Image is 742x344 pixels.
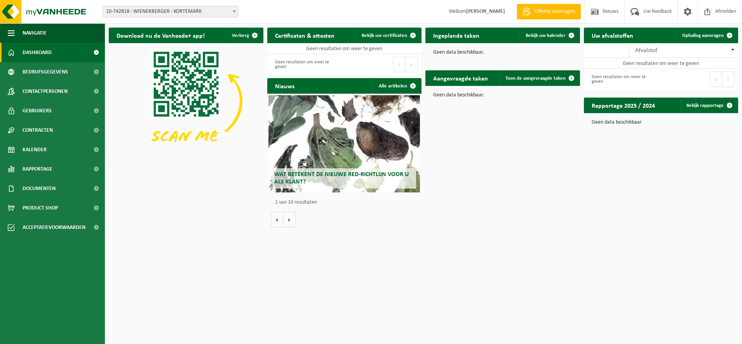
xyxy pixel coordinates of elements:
a: Bekijk uw kalender [519,28,579,43]
h2: Aangevraagde taken [425,70,496,86]
p: 1 van 10 resultaten [275,200,418,205]
span: 10-742818 - WIENERBERGER - KORTEMARK [103,6,239,17]
button: Previous [710,72,722,87]
h2: Uw afvalstoffen [584,28,641,43]
button: Volgende [284,212,296,227]
a: Wat betekent de nieuwe RED-richtlijn voor u als klant? [268,95,420,192]
div: Geen resultaten om weer te geven [271,56,341,73]
span: Offerte aanvragen [533,8,577,16]
p: Geen data beschikbaar. [433,50,572,55]
span: Gebruikers [23,101,52,120]
span: Kalender [23,140,47,159]
h2: Certificaten & attesten [267,28,342,43]
span: Verberg [232,33,249,38]
h2: Nieuws [267,78,302,93]
span: Acceptatievoorwaarden [23,218,85,237]
button: Previous [393,57,406,72]
a: Toon de aangevraagde taken [499,70,579,86]
a: Bekijk uw certificaten [355,28,421,43]
button: Verberg [226,28,263,43]
p: Geen data beschikbaar [592,120,731,125]
span: Wat betekent de nieuwe RED-richtlijn voor u als klant? [274,171,409,185]
h2: Download nu de Vanheede+ app! [109,28,212,43]
span: Navigatie [23,23,47,43]
div: Geen resultaten om weer te geven [588,71,657,88]
span: Bekijk uw certificaten [362,33,407,38]
span: Ophaling aanvragen [682,33,724,38]
button: Next [406,57,418,72]
span: Product Shop [23,198,58,218]
p: Geen data beschikbaar. [433,93,572,98]
span: 10-742818 - WIENERBERGER - KORTEMARK [103,6,238,17]
span: Dashboard [23,43,52,62]
span: Toon de aangevraagde taken [505,76,566,81]
h2: Ingeplande taken [425,28,487,43]
span: Rapportage [23,159,52,179]
a: Alle artikelen [373,78,421,94]
button: Next [722,72,734,87]
a: Ophaling aanvragen [676,28,737,43]
td: Geen resultaten om weer te geven [584,58,739,69]
img: Download de VHEPlus App [109,43,263,159]
span: Documenten [23,179,56,198]
a: Bekijk rapportage [680,98,737,113]
a: Offerte aanvragen [517,4,581,19]
span: Bekijk uw kalender [526,33,566,38]
span: Contracten [23,120,53,140]
strong: [PERSON_NAME] [466,9,505,14]
button: Vorige [271,212,284,227]
span: Afvalstof [635,47,657,54]
span: Contactpersonen [23,82,68,101]
td: Geen resultaten om weer te geven [267,43,422,54]
span: Bedrijfsgegevens [23,62,68,82]
h2: Rapportage 2025 / 2024 [584,98,663,113]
